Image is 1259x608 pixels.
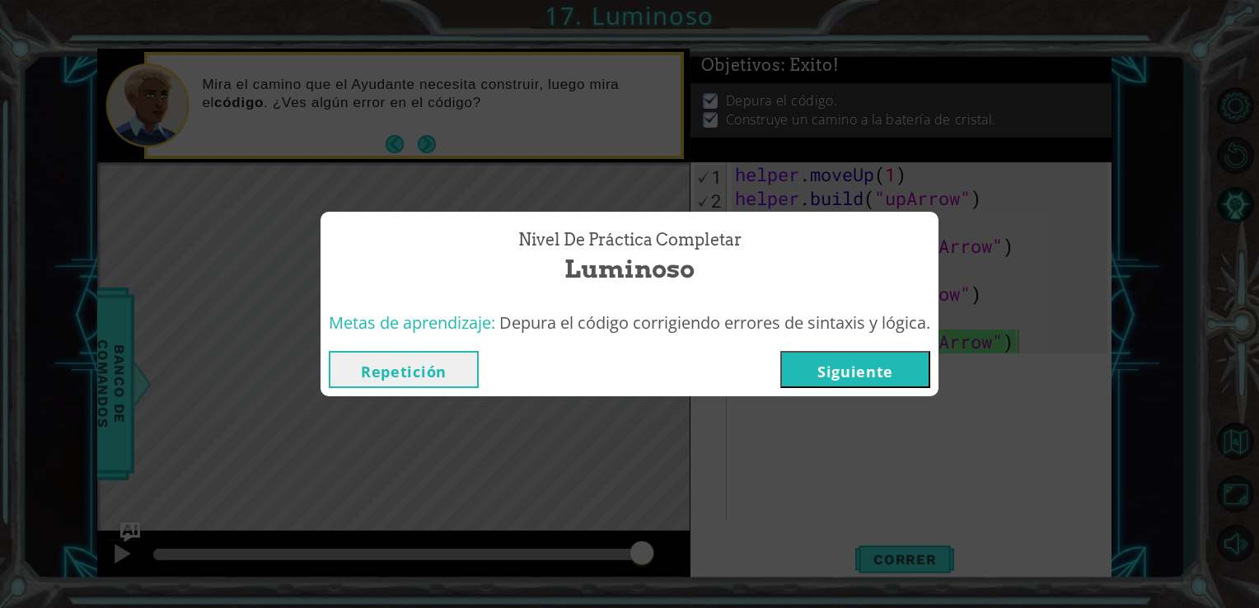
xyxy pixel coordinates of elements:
[518,228,742,252] span: Nivel de Práctica Completar
[499,311,930,334] span: Depura el código corrigiendo errores de sintaxis y lógica.
[329,311,495,334] span: Metas de aprendizaje:
[329,351,479,388] button: Repetición
[564,251,695,287] span: Luminoso
[780,351,930,388] button: Siguiente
